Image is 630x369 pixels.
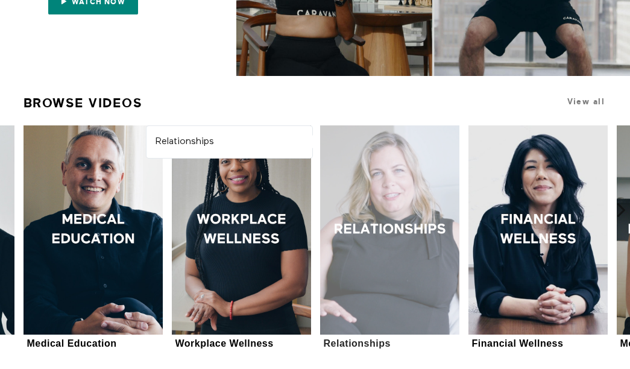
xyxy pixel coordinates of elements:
a: Workplace WellnessWorkplace Wellness [172,125,311,351]
a: RelationshipsRelationships [320,125,459,351]
a: Financial WellnessFinancial Wellness [468,125,608,351]
div: Workplace Wellness [175,338,274,349]
a: Medical EducationMedical Education [24,125,163,351]
a: View all [567,97,605,106]
div: Relationships [324,338,391,349]
div: Medical Education [27,338,117,349]
div: Financial Wellness [472,338,564,349]
a: Browse Videos [24,90,143,116]
strong: Relationships [156,137,214,147]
